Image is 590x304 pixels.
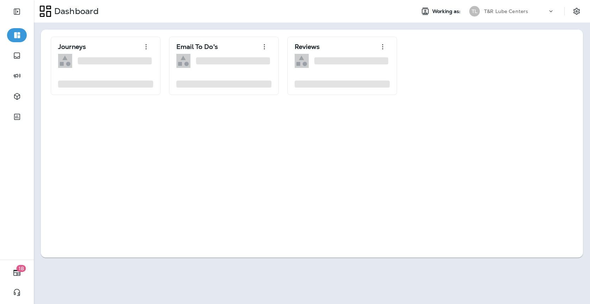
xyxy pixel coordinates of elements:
span: Working as: [432,8,462,14]
p: Reviews [295,43,320,50]
button: Settings [570,5,583,18]
span: 18 [17,265,26,272]
p: T&R Lube Centers [484,8,528,14]
button: Expand Sidebar [7,5,27,19]
button: 18 [7,266,27,280]
div: TL [469,6,480,17]
p: Email To Do's [176,43,218,50]
p: Journeys [58,43,86,50]
p: Dashboard [51,6,99,17]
